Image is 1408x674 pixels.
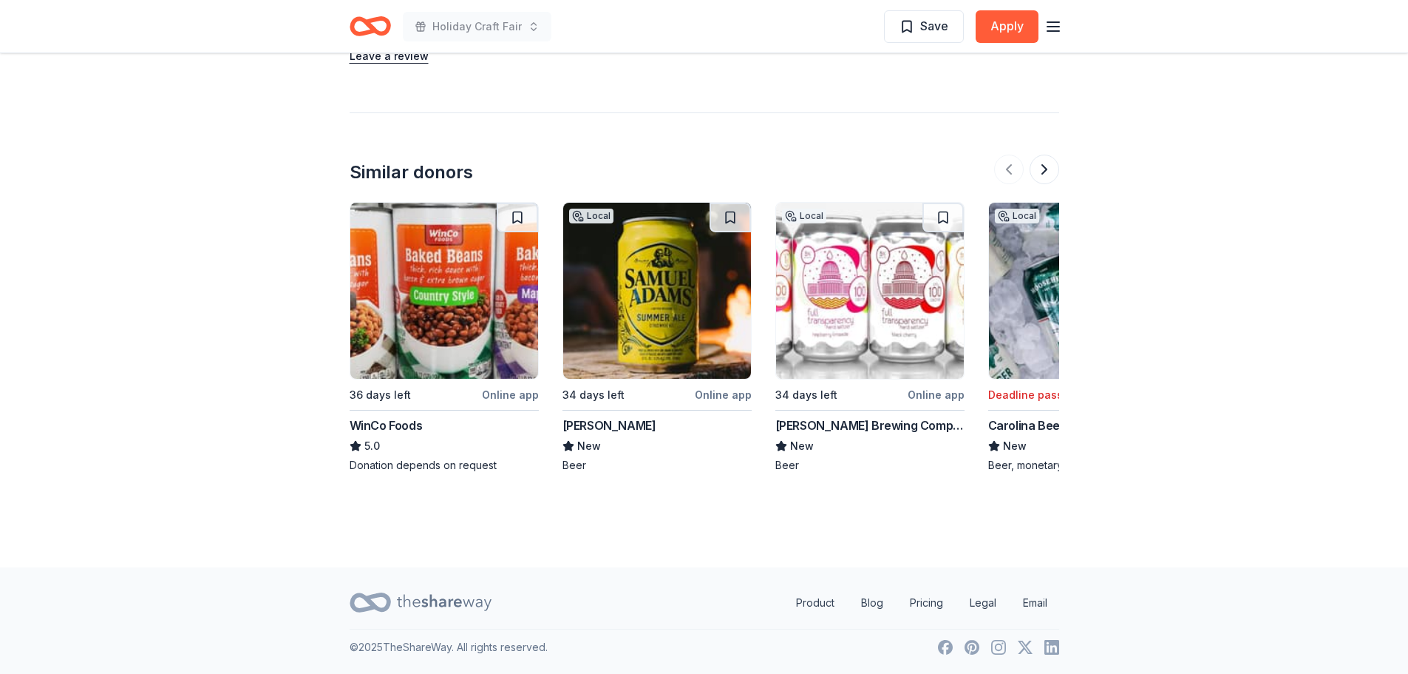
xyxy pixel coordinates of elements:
[908,385,965,404] div: Online app
[695,385,752,404] div: Online app
[849,588,895,618] a: Blog
[988,386,1076,404] div: Deadline passed
[562,202,752,473] a: Image for Samuel AdamsLocal34 days leftOnline app[PERSON_NAME]NewBeer
[920,16,948,36] span: Save
[350,161,473,184] div: Similar donors
[350,638,548,656] p: © 2025 TheShareWay. All rights reserved.
[350,9,391,44] a: Home
[563,203,751,379] img: Image for Samuel Adams
[432,18,522,36] span: Holiday Craft Fair
[350,417,423,434] div: WinCo Foods
[403,12,551,41] button: Holiday Craft Fair
[569,209,613,223] div: Local
[350,386,411,404] div: 36 days left
[898,588,955,618] a: Pricing
[364,437,380,455] span: 5.0
[1011,588,1059,618] a: Email
[784,588,846,618] a: Product
[350,202,539,473] a: Image for WinCo Foods36 days leftOnline appWinCo Foods5.0Donation depends on request
[790,437,814,455] span: New
[562,458,752,473] div: Beer
[775,458,965,473] div: Beer
[776,203,964,379] img: Image for DC Brau Brewing Company
[1003,437,1027,455] span: New
[562,417,656,434] div: [PERSON_NAME]
[577,437,601,455] span: New
[988,417,1121,434] div: Carolina Beer Company
[989,203,1177,379] img: Image for Carolina Beer Company
[562,386,625,404] div: 34 days left
[988,458,1177,473] div: Beer, monetary donation
[775,386,837,404] div: 34 days left
[884,10,964,43] button: Save
[995,209,1039,223] div: Local
[350,458,539,473] div: Donation depends on request
[782,209,826,223] div: Local
[350,47,429,65] button: Leave a review
[784,588,1059,618] nav: quick links
[775,202,965,473] a: Image for DC Brau Brewing CompanyLocal34 days leftOnline app[PERSON_NAME] Brewing CompanyNewBeer
[350,203,538,379] img: Image for WinCo Foods
[775,417,965,434] div: [PERSON_NAME] Brewing Company
[988,202,1177,473] a: Image for Carolina Beer CompanyLocalDeadline passedCarolina Beer CompanyNewBeer, monetary donation
[958,588,1008,618] a: Legal
[976,10,1038,43] button: Apply
[482,385,539,404] div: Online app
